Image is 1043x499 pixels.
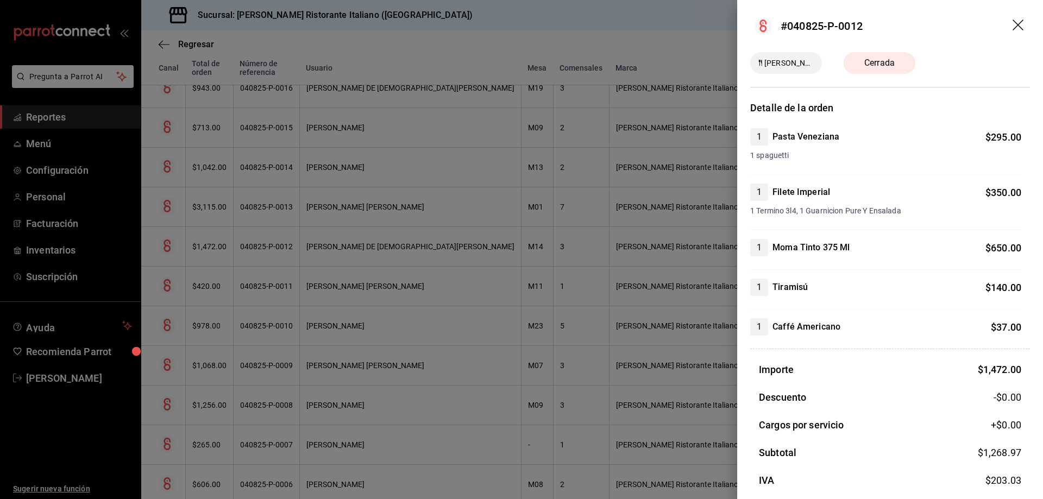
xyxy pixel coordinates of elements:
[750,100,1030,115] h3: Detalle de la orden
[772,186,830,199] h4: Filete Imperial
[978,364,1021,375] span: $ 1,472.00
[772,130,839,143] h4: Pasta Veneziana
[991,418,1021,432] span: +$ 0.00
[985,242,1021,254] span: $ 650.00
[750,241,768,254] span: 1
[759,418,844,432] h3: Cargos por servicio
[985,282,1021,293] span: $ 140.00
[772,320,840,333] h4: Caffé Americano
[1013,20,1026,33] button: drag
[858,56,901,70] span: Cerrada
[759,362,794,377] h3: Importe
[772,281,808,294] h4: Tiramisú
[985,187,1021,198] span: $ 350.00
[985,475,1021,486] span: $ 203.03
[772,241,850,254] h4: Moma Tinto 375 Ml
[978,447,1021,458] span: $ 1,268.97
[750,130,768,143] span: 1
[759,390,806,405] h3: Descuento
[759,473,774,488] h3: IVA
[759,445,796,460] h3: Subtotal
[991,321,1021,333] span: $ 37.00
[994,390,1021,405] span: -$0.00
[760,58,818,69] span: [PERSON_NAME] AQUÍ
[750,320,768,333] span: 1
[750,281,768,294] span: 1
[985,131,1021,143] span: $ 295.00
[750,150,1021,161] span: 1 spaguetti
[750,205,1021,217] span: 1 Termino 3l4, 1 Guarnicion Pure Y Ensalada
[750,186,768,199] span: 1
[781,18,863,34] div: #040825-P-0012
